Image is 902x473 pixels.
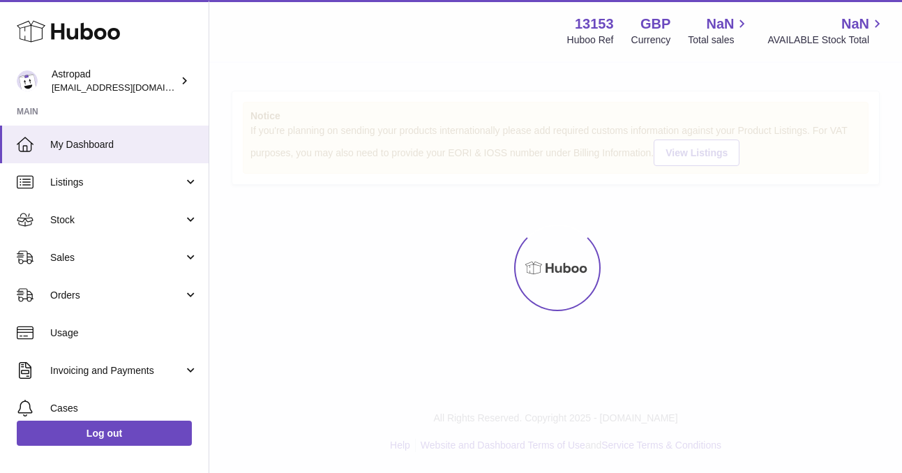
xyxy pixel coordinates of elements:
span: Total sales [688,33,750,47]
span: Cases [50,402,198,415]
span: Orders [50,289,183,302]
strong: 13153 [575,15,614,33]
a: NaN AVAILABLE Stock Total [767,15,885,47]
span: [EMAIL_ADDRESS][DOMAIN_NAME] [52,82,205,93]
span: NaN [841,15,869,33]
div: Astropad [52,68,177,94]
span: AVAILABLE Stock Total [767,33,885,47]
span: My Dashboard [50,138,198,151]
strong: GBP [640,15,670,33]
span: Stock [50,213,183,227]
span: Sales [50,251,183,264]
span: NaN [706,15,734,33]
div: Currency [631,33,671,47]
a: Log out [17,421,192,446]
span: Usage [50,326,198,340]
a: NaN Total sales [688,15,750,47]
img: matt@astropad.com [17,70,38,91]
div: Huboo Ref [567,33,614,47]
span: Listings [50,176,183,189]
span: Invoicing and Payments [50,364,183,377]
